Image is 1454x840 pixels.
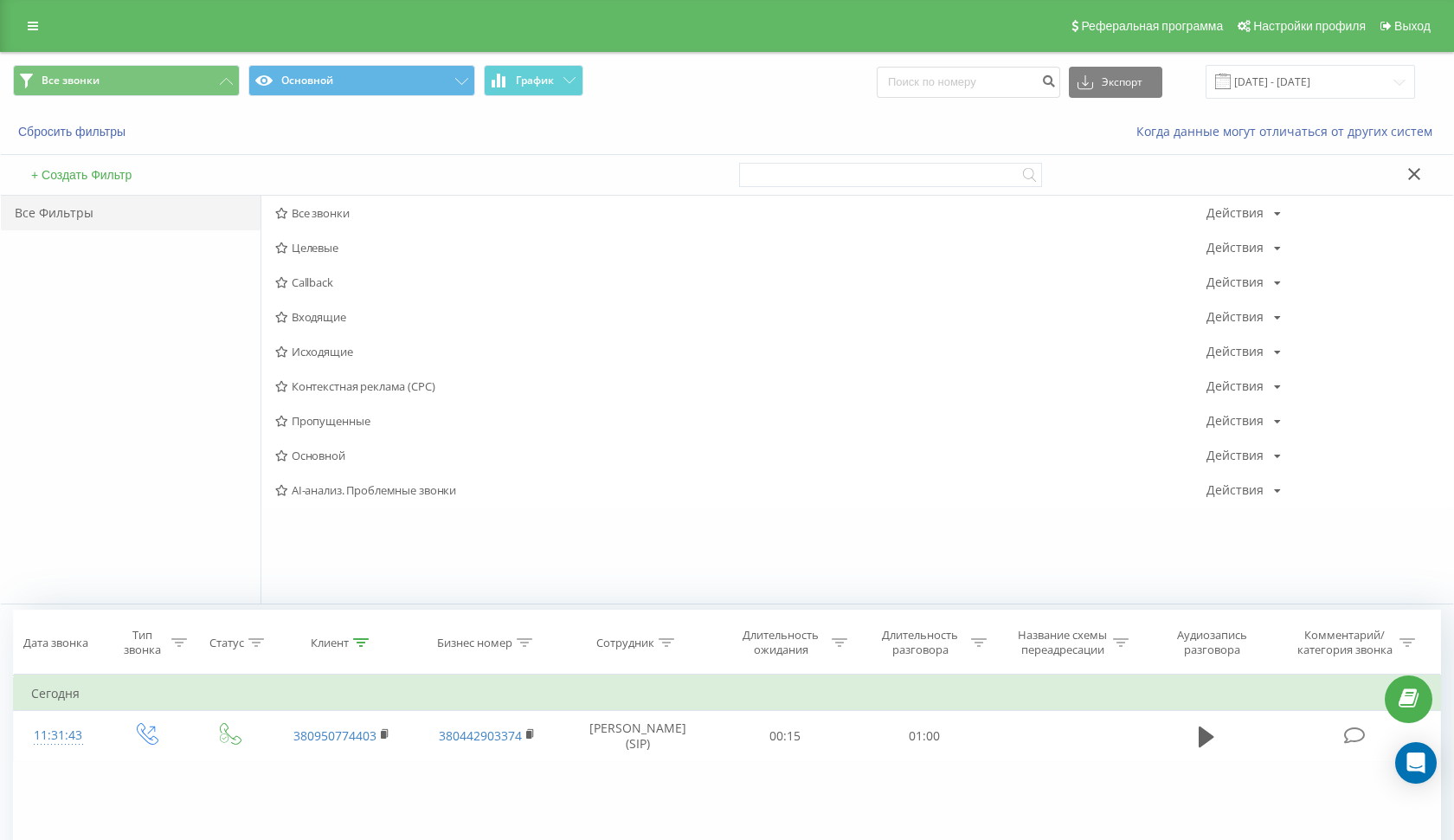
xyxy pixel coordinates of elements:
span: Исходящие [275,346,1206,358]
td: Сегодня [14,676,1441,711]
span: Входящие [275,311,1206,323]
button: Сбросить фильтры [13,124,134,139]
span: Пропущенные [275,415,1206,427]
td: [PERSON_NAME] (SIP) [560,711,716,761]
button: + Создать Фильтр [26,167,137,183]
div: Действия [1206,484,1264,496]
div: Аудиозапись разговора [1155,628,1268,657]
div: Действия [1206,449,1264,462]
a: Когда данные могут отличаться от других систем [1136,123,1441,139]
div: Все Фильтры [1,196,261,230]
div: Длительность разговора [874,628,967,657]
span: Выход [1394,19,1431,33]
button: Экспорт [1069,67,1162,98]
div: Сотрудник [596,636,654,650]
div: Действия [1206,207,1264,219]
button: Закрыть [1402,166,1427,184]
div: Дата звонка [23,636,88,650]
span: Основной [275,449,1206,462]
a: 380950774403 [293,727,376,744]
span: Callback [275,276,1206,288]
td: 01:00 [855,711,994,761]
td: 00:15 [716,711,855,761]
span: Настройки профиля [1253,19,1366,33]
div: Бизнес номер [437,636,512,650]
span: Все звонки [42,74,100,87]
button: Все звонки [13,65,240,96]
button: Основной [248,65,475,96]
span: Реферальная программа [1081,19,1223,33]
div: Длительность ожидания [735,628,827,657]
div: Действия [1206,415,1264,427]
div: Действия [1206,311,1264,323]
div: Тип звонка [118,628,167,657]
span: AI-анализ. Проблемные звонки [275,484,1206,496]
div: Клиент [311,636,349,650]
span: Контекстная реклама (CPC) [275,380,1206,392]
div: Статус [209,636,244,650]
div: Open Intercom Messenger [1395,742,1437,784]
span: График [516,74,554,87]
div: Действия [1206,242,1264,254]
div: Действия [1206,380,1264,392]
div: Название схемы переадресации [1016,628,1109,657]
div: 11:31:43 [31,719,86,753]
span: Все звонки [275,207,1206,219]
div: Действия [1206,346,1264,358]
span: Целевые [275,242,1206,254]
div: Действия [1206,276,1264,288]
div: Комментарий/категория звонка [1294,628,1395,657]
input: Поиск по номеру [877,67,1060,98]
button: График [484,65,583,96]
a: 380442903374 [439,727,522,744]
